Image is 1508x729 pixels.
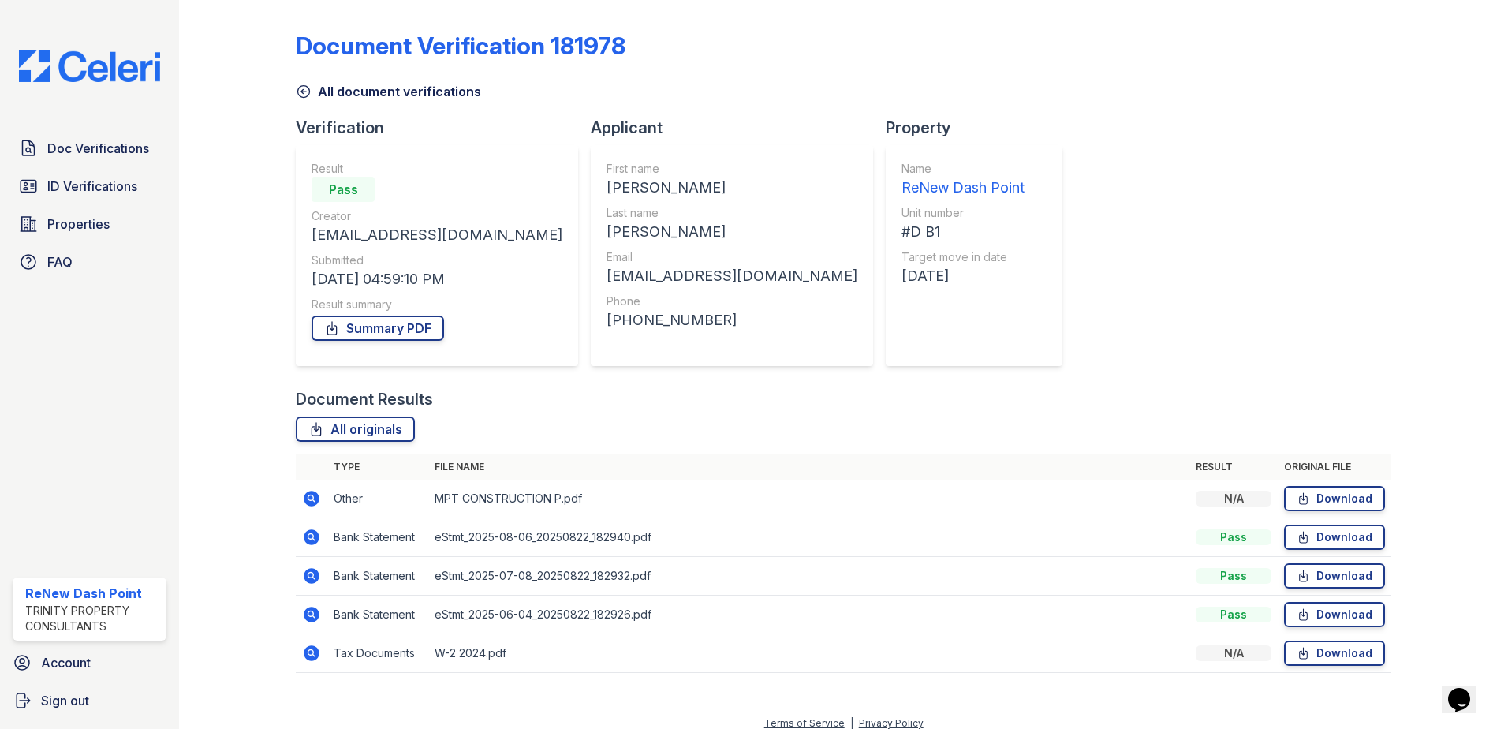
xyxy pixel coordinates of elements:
[607,265,857,287] div: [EMAIL_ADDRESS][DOMAIN_NAME]
[296,417,415,442] a: All originals
[901,161,1025,199] a: Name ReNew Dash Point
[41,653,91,672] span: Account
[1189,454,1278,480] th: Result
[327,480,428,518] td: Other
[850,717,853,729] div: |
[1284,525,1385,550] a: Download
[25,584,160,603] div: ReNew Dash Point
[1196,645,1271,661] div: N/A
[607,177,857,199] div: [PERSON_NAME]
[312,252,562,268] div: Submitted
[1284,641,1385,666] a: Download
[327,557,428,596] td: Bank Statement
[428,557,1189,596] td: eStmt_2025-07-08_20250822_182932.pdf
[13,208,166,240] a: Properties
[1196,491,1271,507] div: N/A
[312,224,562,246] div: [EMAIL_ADDRESS][DOMAIN_NAME]
[312,208,562,224] div: Creator
[296,32,625,60] div: Document Verification 181978
[901,205,1025,221] div: Unit number
[1284,563,1385,589] a: Download
[327,518,428,557] td: Bank Statement
[1196,568,1271,584] div: Pass
[591,117,886,139] div: Applicant
[296,82,481,101] a: All document verifications
[47,215,110,234] span: Properties
[6,685,173,716] a: Sign out
[428,454,1189,480] th: File name
[327,634,428,673] td: Tax Documents
[312,316,444,341] a: Summary PDF
[764,717,845,729] a: Terms of Service
[13,170,166,202] a: ID Verifications
[607,221,857,243] div: [PERSON_NAME]
[47,252,73,271] span: FAQ
[25,603,160,634] div: Trinity Property Consultants
[428,634,1189,673] td: W-2 2024.pdf
[41,691,89,710] span: Sign out
[428,518,1189,557] td: eStmt_2025-08-06_20250822_182940.pdf
[901,249,1025,265] div: Target move in date
[312,177,375,202] div: Pass
[13,246,166,278] a: FAQ
[901,265,1025,287] div: [DATE]
[312,297,562,312] div: Result summary
[327,596,428,634] td: Bank Statement
[901,177,1025,199] div: ReNew Dash Point
[296,388,433,410] div: Document Results
[47,177,137,196] span: ID Verifications
[607,293,857,309] div: Phone
[1284,486,1385,511] a: Download
[327,454,428,480] th: Type
[901,161,1025,177] div: Name
[901,221,1025,243] div: #D B1
[1284,602,1385,627] a: Download
[1442,666,1492,713] iframe: chat widget
[6,647,173,679] a: Account
[859,717,924,729] a: Privacy Policy
[1278,454,1391,480] th: Original file
[428,480,1189,518] td: MPT CONSTRUCTION P.pdf
[607,205,857,221] div: Last name
[886,117,1075,139] div: Property
[607,161,857,177] div: First name
[607,309,857,331] div: [PHONE_NUMBER]
[428,596,1189,634] td: eStmt_2025-06-04_20250822_182926.pdf
[312,268,562,290] div: [DATE] 04:59:10 PM
[296,117,591,139] div: Verification
[6,50,173,82] img: CE_Logo_Blue-a8612792a0a2168367f1c8372b55b34899dd931a85d93a1a3d3e32e68fde9ad4.png
[47,139,149,158] span: Doc Verifications
[312,161,562,177] div: Result
[1196,607,1271,622] div: Pass
[607,249,857,265] div: Email
[1196,529,1271,545] div: Pass
[13,133,166,164] a: Doc Verifications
